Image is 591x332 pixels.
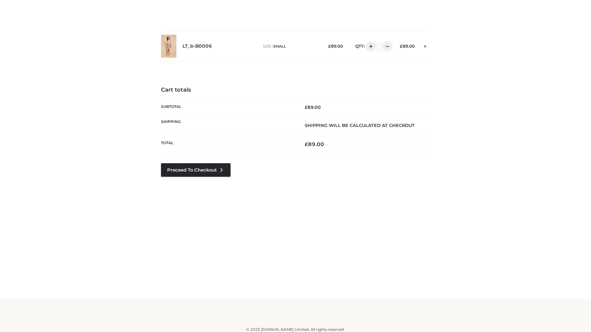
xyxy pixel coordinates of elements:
[328,44,343,49] bdi: 89.00
[161,100,295,115] th: Subtotal
[161,87,430,93] h4: Cart totals
[400,44,403,49] span: £
[305,123,415,128] strong: Shipping will be calculated at checkout
[161,136,295,152] th: Total
[263,44,319,49] p: size :
[305,141,308,147] span: £
[305,105,308,110] span: £
[421,41,430,49] a: Remove this item
[161,35,176,58] img: LT_b-B0006 - SMALL
[305,105,321,110] bdi: 89.00
[400,44,415,49] bdi: 89.00
[349,41,390,51] div: QTY:
[305,141,324,147] bdi: 89.00
[161,115,295,136] th: Shipping:
[161,163,231,177] a: Proceed to Checkout
[273,44,286,49] span: SMALL
[328,44,331,49] span: £
[183,43,212,49] a: LT_b-B0006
